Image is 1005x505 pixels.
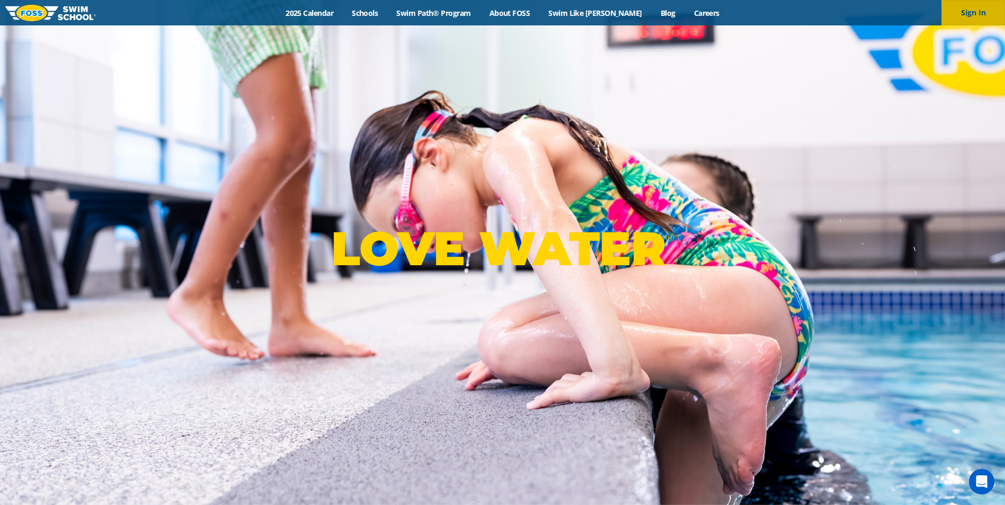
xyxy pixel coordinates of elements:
a: Schools [343,8,387,18]
a: About FOSS [480,8,539,18]
a: 2025 Calendar [277,8,343,18]
a: Swim Like [PERSON_NAME] [539,8,652,18]
sup: ® [665,231,674,244]
img: FOSS Swim School Logo [5,5,96,21]
a: Swim Path® Program [387,8,480,18]
a: Blog [651,8,684,18]
a: Careers [684,8,728,18]
div: Open Intercom Messenger [969,469,994,494]
p: LOVE WATER [331,220,674,277]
